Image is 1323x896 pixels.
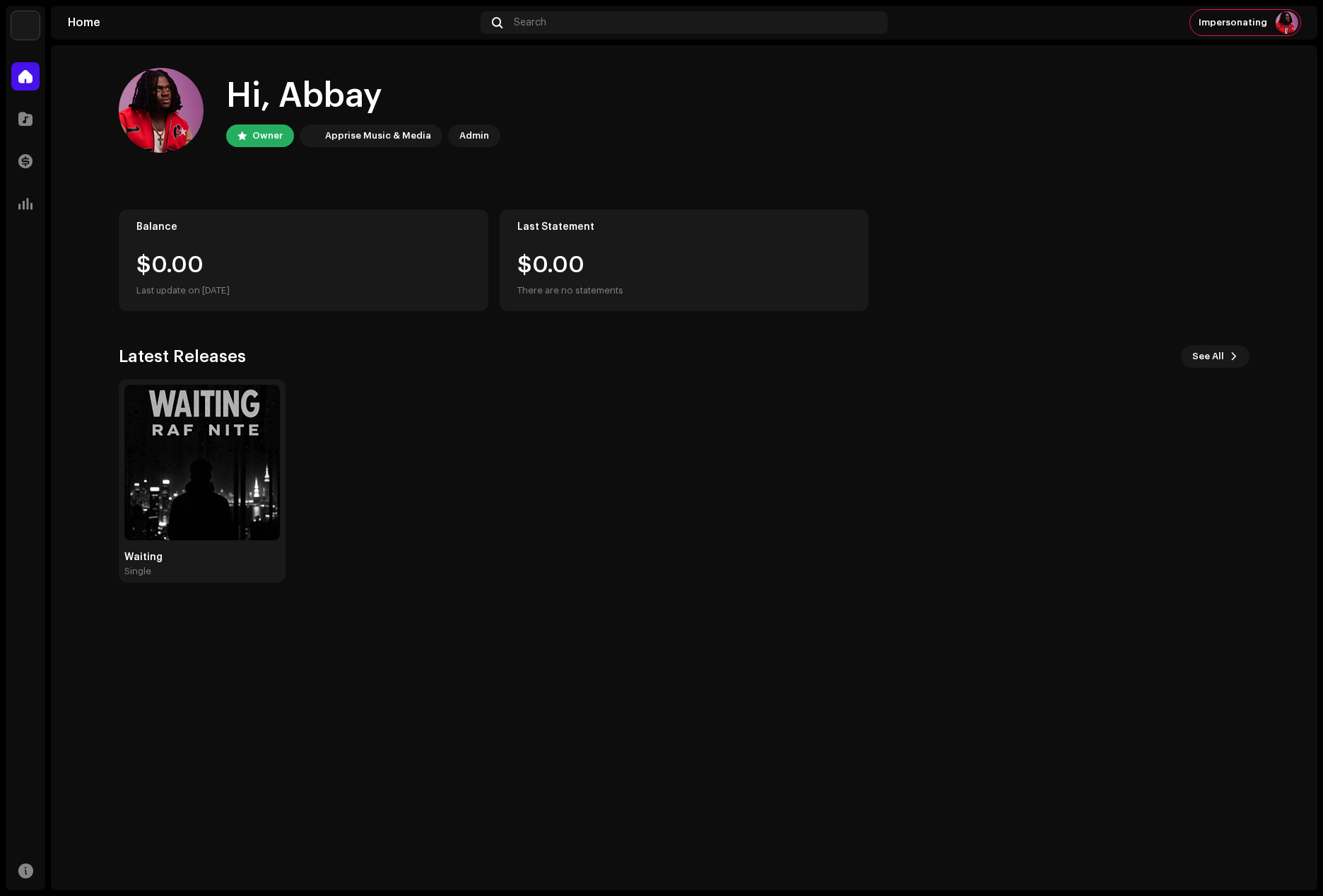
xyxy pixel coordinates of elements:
span: Impersonating [1199,17,1267,28]
re-o-card-value: Balance [119,209,488,311]
div: Last update on [DATE] [136,282,471,299]
div: Admin [459,127,489,144]
span: Search [514,17,546,28]
div: Balance [136,221,471,233]
span: See All [1192,342,1224,371]
div: Waiting [124,552,280,563]
img: 2bd620a3-47a7-42fc-8b46-d212e1b87a3c [1276,11,1298,34]
div: Last Statement [517,221,852,233]
div: Single [124,566,151,577]
div: There are no statements [517,282,623,299]
div: Home [68,17,475,28]
div: Hi, Abbay [226,74,500,119]
div: Owner [252,127,283,144]
h3: Latest Releases [119,345,246,368]
img: 1c16f3de-5afb-4452-805d-3f3454e20b1b [302,127,319,144]
div: Apprise Music & Media [325,127,431,144]
img: 2bd620a3-47a7-42fc-8b46-d212e1b87a3c [119,68,204,153]
button: See All [1181,345,1249,368]
img: 1c16f3de-5afb-4452-805d-3f3454e20b1b [11,11,40,40]
re-o-card-value: Last Statement [500,209,869,311]
img: fc16124e-7b8c-46f2-8cda-dc0267e45950 [124,385,280,540]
